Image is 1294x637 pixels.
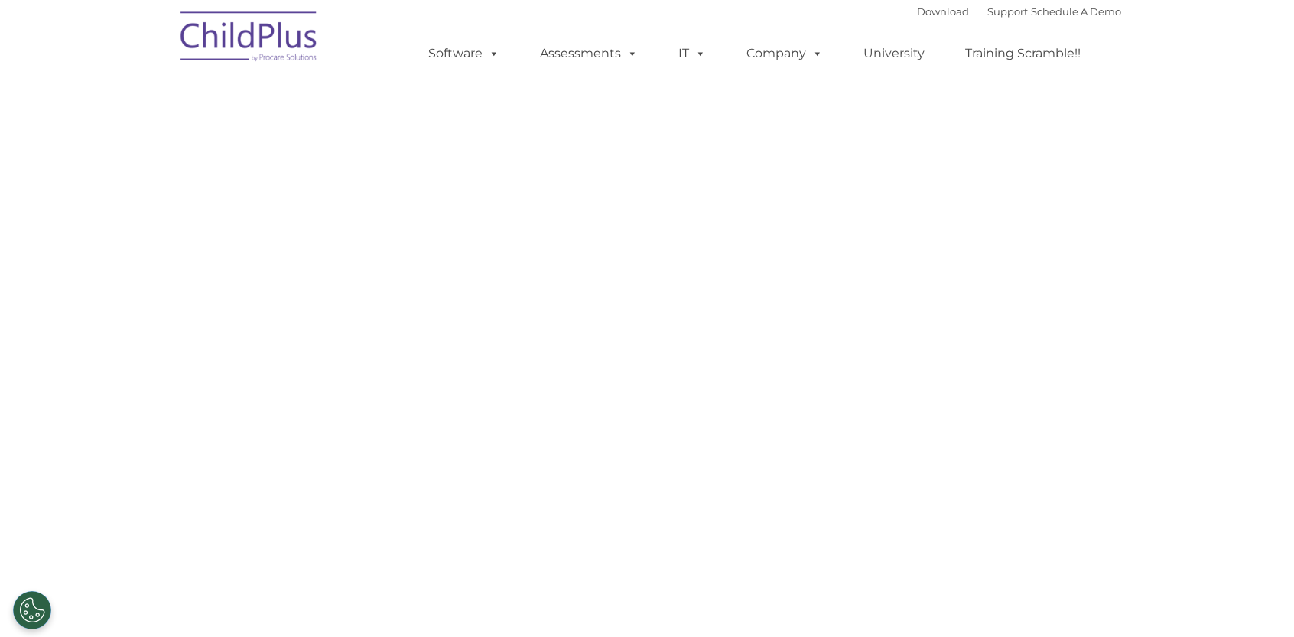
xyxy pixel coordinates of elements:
a: Support [987,5,1028,18]
font: | [917,5,1121,18]
a: IT [663,38,721,69]
a: Download [917,5,969,18]
a: Software [413,38,515,69]
a: Training Scramble!! [950,38,1096,69]
a: Assessments [525,38,653,69]
img: ChildPlus by Procare Solutions [173,1,326,77]
a: University [848,38,940,69]
a: Schedule A Demo [1031,5,1121,18]
a: Company [731,38,838,69]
